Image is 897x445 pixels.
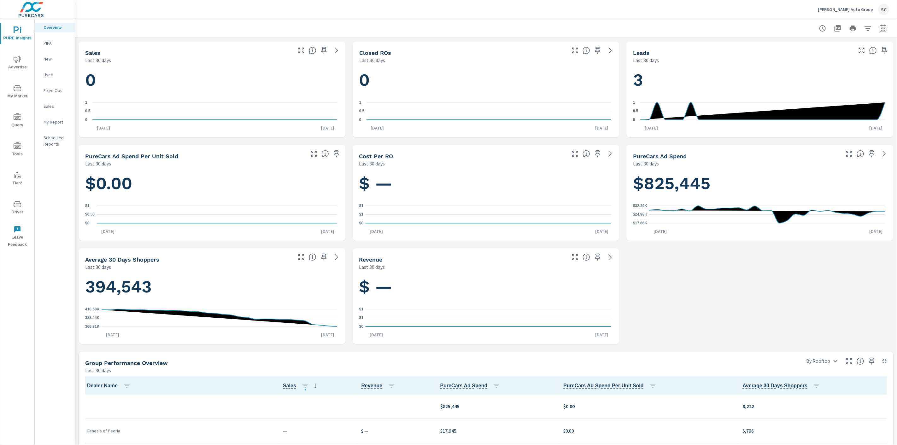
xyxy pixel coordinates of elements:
[440,382,503,390] span: PureCars Ad Spend
[361,427,430,435] p: $ —
[359,324,364,329] text: $0
[85,276,339,298] h1: 394,543
[35,86,75,95] div: Fixed Ops
[85,56,111,64] p: Last 30 days
[321,150,329,158] span: Average cost of advertising per each vehicle sold at the dealer over the selected date range. The...
[831,22,844,35] button: "Export Report to PDF"
[818,7,873,12] p: [PERSON_NAME] Auto Group
[85,316,100,320] text: 388.44K
[440,382,488,390] span: Total cost of media for all PureCars channels for the selected dealership group over the selected...
[583,253,590,261] span: Total sales revenue over the selected date range. [Source: This data is sourced from the dealer’s...
[35,38,75,48] div: PIPA
[440,427,554,435] p: $17,945
[85,256,159,263] h5: Average 30 Days Shoppers
[85,212,95,217] text: $0.50
[605,45,615,55] a: See more details in report
[317,125,339,131] p: [DATE]
[583,150,590,158] span: Average cost incurred by the dealership from each Repair Order closed over the selected date rang...
[44,103,70,109] p: Sales
[862,22,874,35] button: Apply Filters
[331,149,342,159] span: Save this to your personalized report
[633,49,649,56] h5: Leads
[844,356,854,366] button: Make Fullscreen
[35,117,75,127] div: My Report
[35,54,75,64] div: New
[85,307,100,311] text: 410.58K
[296,252,306,262] button: Make Fullscreen
[85,100,87,105] text: 1
[317,228,339,234] p: [DATE]
[570,45,580,55] button: Make Fullscreen
[359,276,613,298] h1: $ —
[359,256,383,263] h5: Revenue
[309,253,316,261] span: A rolling 30 day total of daily Shoppers on the dealership website, averaged over the selected da...
[44,135,70,147] p: Scheduled Reports
[85,69,339,91] h1: 0
[85,360,168,366] h5: Group Performance Overview
[359,56,385,64] p: Last 30 days
[633,109,638,113] text: 0.5
[879,149,889,159] a: See more details in report
[283,382,296,390] span: Number of vehicles sold by the dealership over the selected date range. [Source: This data is sou...
[359,118,361,122] text: 0
[44,72,70,78] p: Used
[847,22,859,35] button: Print Report
[331,252,342,262] a: See more details in report
[359,160,385,167] p: Last 30 days
[85,263,111,271] p: Last 30 days
[563,382,659,390] span: PureCars Ad Spend Per Unit Sold
[44,40,70,46] p: PIPA
[633,69,887,91] h1: 3
[2,142,32,158] span: Tools
[867,356,877,366] span: Save this to your personalized report
[2,26,32,42] span: PURE Insights
[570,252,580,262] button: Make Fullscreen
[331,45,342,55] a: See more details in report
[359,307,364,311] text: $1
[633,212,648,217] text: $24.98K
[365,228,387,234] p: [DATE]
[879,356,889,366] button: Minimize Widget
[844,149,854,159] button: Make Fullscreen
[102,332,124,338] p: [DATE]
[44,24,70,31] p: Overview
[857,150,864,158] span: Total cost of media for all PureCars channels for the selected dealership group over the selected...
[2,55,32,71] span: Advertise
[633,100,635,105] text: 1
[365,332,387,338] p: [DATE]
[317,332,339,338] p: [DATE]
[2,84,32,100] span: My Market
[366,125,389,131] p: [DATE]
[605,149,615,159] a: See more details in report
[359,69,613,91] h1: 0
[633,160,659,167] p: Last 30 days
[857,357,864,365] span: Understand group performance broken down by various segments. Use the dropdown in the upper right...
[583,47,590,54] span: Number of Repair Orders Closed by the selected dealership group over the selected time range. [So...
[633,221,648,225] text: $17.66K
[440,402,554,410] p: $825,445
[359,263,385,271] p: Last 30 days
[309,149,319,159] button: Make Fullscreen
[877,22,889,35] button: Select Date Range
[865,125,887,131] p: [DATE]
[570,149,580,159] button: Make Fullscreen
[563,382,644,390] span: Average cost of advertising per each vehicle sold at the dealer over the selected date range. The...
[85,324,100,329] text: 366.31K
[85,221,90,225] text: $0
[86,428,273,434] p: Genesis of Peoria
[742,402,886,410] p: 8,222
[2,226,32,248] span: Leave Feedback
[359,109,365,113] text: 0.5
[359,49,391,56] h5: Closed ROs
[633,204,648,208] text: $32.29K
[359,153,393,159] h5: Cost per RO
[85,367,111,374] p: Last 30 days
[633,153,687,159] h5: PureCars Ad Spend
[591,125,613,131] p: [DATE]
[2,200,32,216] span: Driver
[867,149,877,159] span: Save this to your personalized report
[2,171,32,187] span: Tier2
[359,204,364,208] text: $1
[92,125,114,131] p: [DATE]
[742,427,886,435] p: 5,796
